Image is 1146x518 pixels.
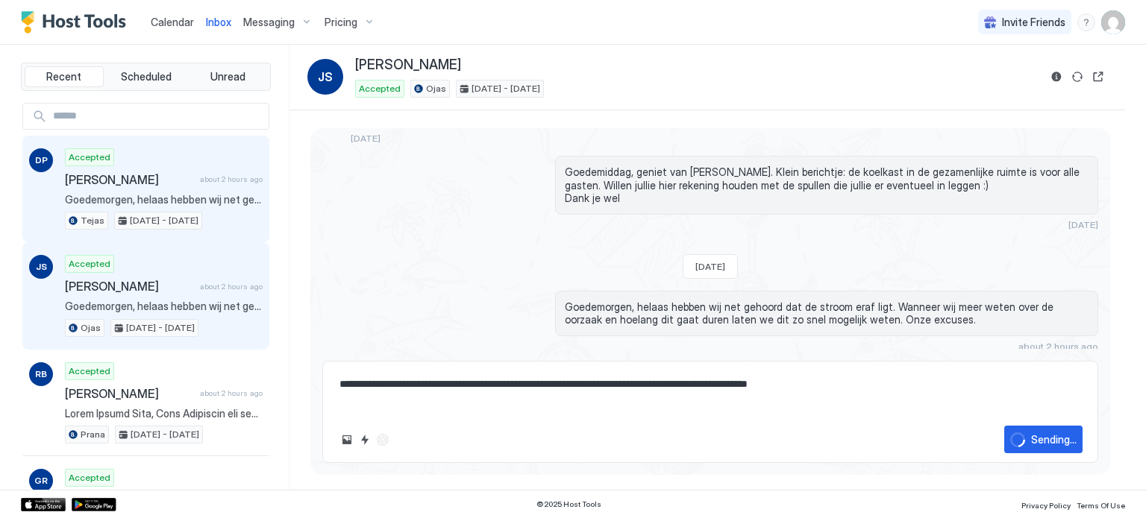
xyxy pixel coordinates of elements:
[359,82,401,95] span: Accepted
[188,66,267,87] button: Unread
[35,154,48,167] span: DP
[200,388,263,398] span: about 2 hours ago
[81,214,104,227] span: Tejas
[318,68,333,86] span: JS
[325,16,357,29] span: Pricing
[81,428,105,441] span: Prana
[338,431,356,449] button: Upload image
[36,260,47,274] span: JS
[21,498,66,511] a: App Store
[121,70,172,83] span: Scheduled
[21,11,133,34] a: Host Tools Logo
[426,82,446,95] span: Ojas
[69,257,110,271] span: Accepted
[1031,432,1077,447] div: Sending...
[46,70,81,83] span: Recent
[65,279,194,294] span: [PERSON_NAME]
[69,151,110,164] span: Accepted
[65,386,194,401] span: [PERSON_NAME]
[65,407,263,420] span: Lorem Ipsumd Sita, Cons Adipiscin eli sedd eiusmodtem. Incididu utlabo etdoloremagn ali enim. Adm...
[65,193,263,206] span: Goedemorgen, helaas hebben wij net gehoord dat de stroom eraf ligt. Wanneer wij meer weten over d...
[72,498,116,511] a: Google Play Store
[206,16,231,28] span: Inbox
[1068,68,1086,86] button: Sync reservation
[1021,496,1071,512] a: Privacy Policy
[151,16,194,28] span: Calendar
[1101,10,1125,34] div: User profile
[206,14,231,30] a: Inbox
[81,321,101,335] span: Ojas
[25,66,104,87] button: Recent
[695,261,725,272] span: [DATE]
[1010,432,1025,447] div: loading
[1077,496,1125,512] a: Terms Of Use
[21,63,271,91] div: tab-group
[69,471,110,484] span: Accepted
[1021,501,1071,510] span: Privacy Policy
[472,82,540,95] span: [DATE] - [DATE]
[536,499,601,509] span: © 2025 Host Tools
[47,104,269,129] input: Input Field
[210,70,245,83] span: Unread
[151,14,194,30] a: Calendar
[1018,341,1098,352] span: about 2 hours ago
[126,321,195,335] span: [DATE] - [DATE]
[356,431,374,449] button: Quick reply
[34,474,48,487] span: GR
[355,57,461,74] span: [PERSON_NAME]
[565,300,1089,326] span: Goedemorgen, helaas hebben wij net gehoord dat de stroom eraf ligt. Wanneer wij meer weten over d...
[200,282,263,291] span: about 2 hours ago
[65,172,194,187] span: [PERSON_NAME]
[130,214,198,227] span: [DATE] - [DATE]
[1068,219,1098,230] span: [DATE]
[1077,13,1095,31] div: menu
[1048,68,1065,86] button: Reservation information
[35,367,47,381] span: RB
[565,165,1089,205] span: Goedemiddag, geniet van [PERSON_NAME]. Klein berichtje: de koelkast in de gezamenlijke ruimte is ...
[131,428,199,441] span: [DATE] - [DATE]
[243,16,295,29] span: Messaging
[1089,68,1107,86] button: Open reservation
[69,364,110,378] span: Accepted
[107,66,186,87] button: Scheduled
[200,174,263,184] span: about 2 hours ago
[1004,426,1083,453] button: loadingSending...
[1002,16,1065,29] span: Invite Friends
[1077,501,1125,510] span: Terms Of Use
[65,300,263,313] span: Goedemorgen, helaas hebben wij net gehoord dat de stroom eraf ligt. Wanneer wij meer weten over d...
[351,133,381,144] span: [DATE]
